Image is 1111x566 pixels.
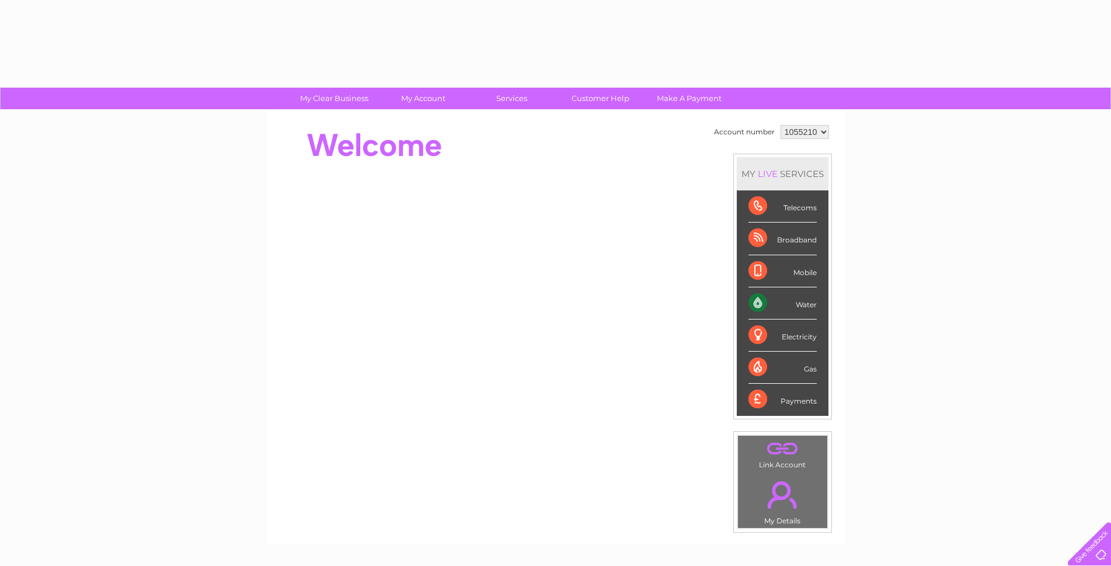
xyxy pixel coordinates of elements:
div: MY SERVICES [737,157,828,190]
a: . [741,474,824,515]
div: Mobile [748,255,817,287]
a: My Clear Business [286,88,382,109]
a: . [741,439,824,459]
div: Water [748,287,817,320]
td: My Details [737,471,828,529]
a: Customer Help [552,88,649,109]
div: Telecoms [748,190,817,223]
a: My Account [375,88,471,109]
div: Payments [748,384,817,415]
a: Services [464,88,560,109]
td: Account number [711,122,778,142]
div: LIVE [755,168,780,179]
a: Make A Payment [641,88,737,109]
div: Broadband [748,223,817,255]
td: Link Account [737,435,828,472]
div: Electricity [748,320,817,352]
div: Gas [748,352,817,384]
